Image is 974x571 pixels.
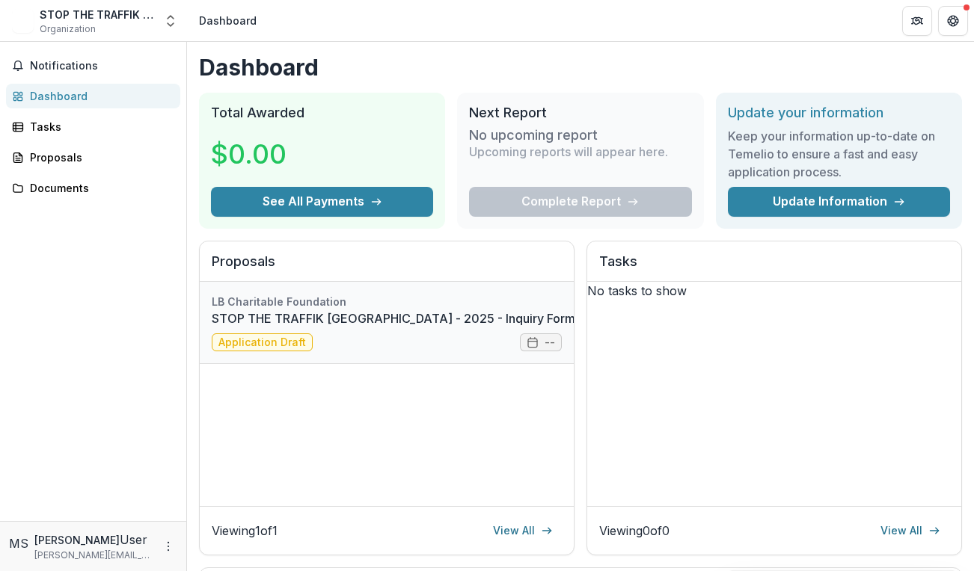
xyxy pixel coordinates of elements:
a: Update Information [728,187,950,217]
h3: $0.00 [211,134,287,174]
div: Proposals [30,149,168,165]
button: Open entity switcher [160,6,181,36]
h2: Total Awarded [211,105,433,121]
p: User [120,531,147,549]
h3: Keep your information up-to-date on Temelio to ensure a fast and easy application process. [728,127,950,181]
a: View All [872,519,949,543]
img: STOP THE TRAFFIK USA [12,9,34,33]
a: Dashboard [6,84,180,108]
p: Upcoming reports will appear here. [469,143,668,161]
a: STOP THE TRAFFIK [GEOGRAPHIC_DATA] - 2025 - Inquiry Form [212,309,575,327]
h2: Next Report [469,105,691,121]
h3: No upcoming report [469,127,598,143]
button: See All Payments [211,187,433,217]
h2: Update your information [728,105,950,121]
div: Millie Smith [9,534,28,552]
div: Dashboard [199,13,257,28]
button: Partners [902,6,932,36]
button: Notifications [6,54,180,78]
a: Proposals [6,145,180,170]
h2: Tasks [599,253,949,282]
nav: breadcrumb [193,10,263,31]
p: Viewing 1 of 1 [212,522,278,540]
div: Documents [30,180,168,196]
span: Notifications [30,60,174,72]
p: [PERSON_NAME][EMAIL_ADDRESS][PERSON_NAME][DOMAIN_NAME] [34,549,153,562]
h1: Dashboard [199,54,962,81]
h2: Proposals [212,253,562,282]
button: Get Help [938,6,968,36]
p: Viewing 0 of 0 [599,522,670,540]
div: Tasks [30,119,168,135]
a: Documents [6,176,180,200]
p: [PERSON_NAME] [34,532,120,548]
p: No tasks to show [587,282,961,300]
button: More [159,537,177,555]
span: Organization [40,22,96,36]
div: STOP THE TRAFFIK USA [40,7,154,22]
a: View All [484,519,562,543]
a: Tasks [6,114,180,139]
div: Dashboard [30,88,168,104]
